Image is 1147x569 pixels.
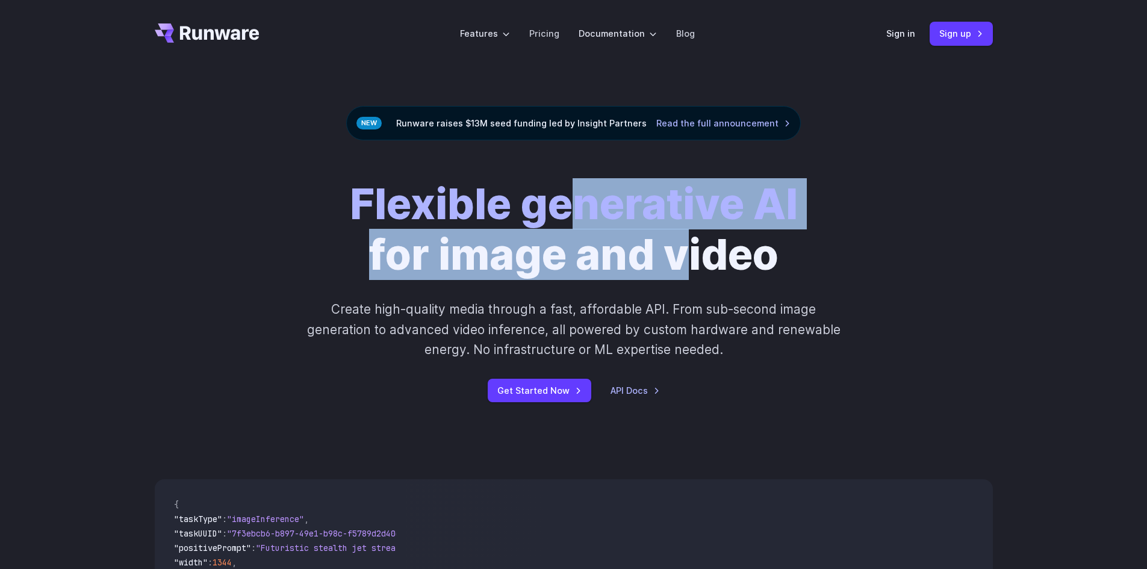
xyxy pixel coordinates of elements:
span: 1344 [213,557,232,568]
span: "7f3ebcb6-b897-49e1-b98c-f5789d2d40d7" [227,528,410,539]
span: "width" [174,557,208,568]
span: : [208,557,213,568]
span: , [304,514,309,524]
span: { [174,499,179,510]
span: "taskType" [174,514,222,524]
a: Get Started Now [488,379,591,402]
label: Features [460,26,510,40]
p: Create high-quality media through a fast, affordable API. From sub-second image generation to adv... [305,299,842,359]
a: Blog [676,26,695,40]
a: Sign up [930,22,993,45]
div: Runware raises $13M seed funding led by Insight Partners [346,106,801,140]
span: : [222,528,227,539]
span: "positivePrompt" [174,543,251,553]
a: Sign in [886,26,915,40]
span: "imageInference" [227,514,304,524]
span: "taskUUID" [174,528,222,539]
label: Documentation [579,26,657,40]
span: : [251,543,256,553]
a: API Docs [611,384,660,397]
a: Pricing [529,26,559,40]
a: Read the full announcement [656,116,791,130]
strong: Flexible generative AI [350,178,798,229]
span: , [232,557,237,568]
a: Go to / [155,23,260,43]
span: "Futuristic stealth jet streaking through a neon-lit cityscape with glowing purple exhaust" [256,543,694,553]
span: : [222,514,227,524]
h1: for image and video [350,179,798,280]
